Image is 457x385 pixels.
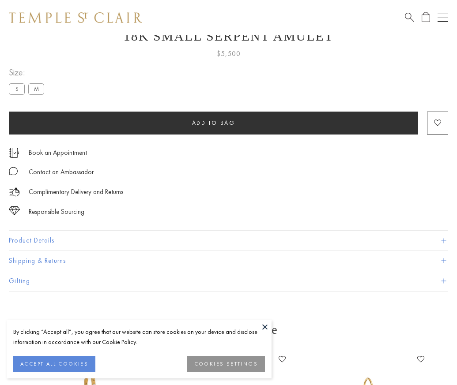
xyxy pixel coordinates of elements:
[28,83,44,94] label: M
[422,12,430,23] a: Open Shopping Bag
[9,148,19,158] img: icon_appointment.svg
[9,187,20,198] img: icon_delivery.svg
[29,167,94,178] div: Contact an Ambassador
[29,206,84,217] div: Responsible Sourcing
[9,29,448,44] h1: 18K Small Serpent Amulet
[29,148,87,157] a: Book an Appointment
[9,271,448,291] button: Gifting
[405,12,414,23] a: Search
[9,12,142,23] img: Temple St. Clair
[9,112,418,135] button: Add to bag
[9,231,448,250] button: Product Details
[9,206,20,215] img: icon_sourcing.svg
[13,327,265,347] div: By clicking “Accept all”, you agree that our website can store cookies on your device and disclos...
[187,356,265,372] button: COOKIES SETTINGS
[9,83,25,94] label: S
[192,119,235,127] span: Add to bag
[9,65,48,80] span: Size:
[438,12,448,23] button: Open navigation
[13,356,95,372] button: ACCEPT ALL COOKIES
[217,48,241,60] span: $5,500
[9,251,448,271] button: Shipping & Returns
[29,187,123,198] p: Complimentary Delivery and Returns
[9,167,18,176] img: MessageIcon-01_2.svg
